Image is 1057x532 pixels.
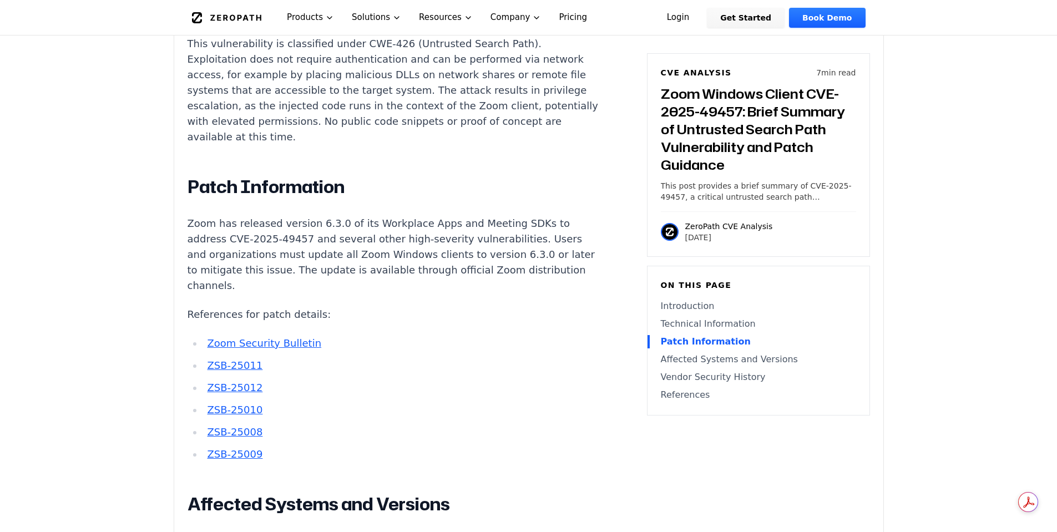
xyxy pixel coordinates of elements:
a: Get Started [707,8,785,28]
a: Affected Systems and Versions [661,353,856,366]
a: Patch Information [661,335,856,348]
p: ZeroPath CVE Analysis [685,221,773,232]
h6: On this page [661,280,856,291]
h2: Patch Information [188,176,600,198]
p: 7 min read [816,67,856,78]
a: Vendor Security History [661,371,856,384]
a: ZSB-25012 [207,382,262,393]
a: Introduction [661,300,856,313]
p: This vulnerability is classified under CWE-426 (Untrusted Search Path). Exploitation does not req... [188,36,600,145]
a: Technical Information [661,317,856,331]
a: ZSB-25011 [207,359,262,371]
img: ZeroPath CVE Analysis [661,223,679,241]
a: References [661,388,856,402]
h6: CVE Analysis [661,67,732,78]
a: ZSB-25009 [207,448,262,460]
p: This post provides a brief summary of CVE-2025-49457, a critical untrusted search path vulnerabil... [661,180,856,202]
p: Zoom has released version 6.3.0 of its Workplace Apps and Meeting SDKs to address CVE-2025-49457 ... [188,216,600,293]
h2: Affected Systems and Versions [188,493,600,515]
h3: Zoom Windows Client CVE-2025-49457: Brief Summary of Untrusted Search Path Vulnerability and Patc... [661,85,856,174]
p: [DATE] [685,232,773,243]
a: ZSB-25010 [207,404,262,416]
a: Login [654,8,703,28]
a: ZSB-25008 [207,426,262,438]
p: References for patch details: [188,307,600,322]
a: Zoom Security Bulletin [207,337,321,349]
a: Book Demo [789,8,865,28]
